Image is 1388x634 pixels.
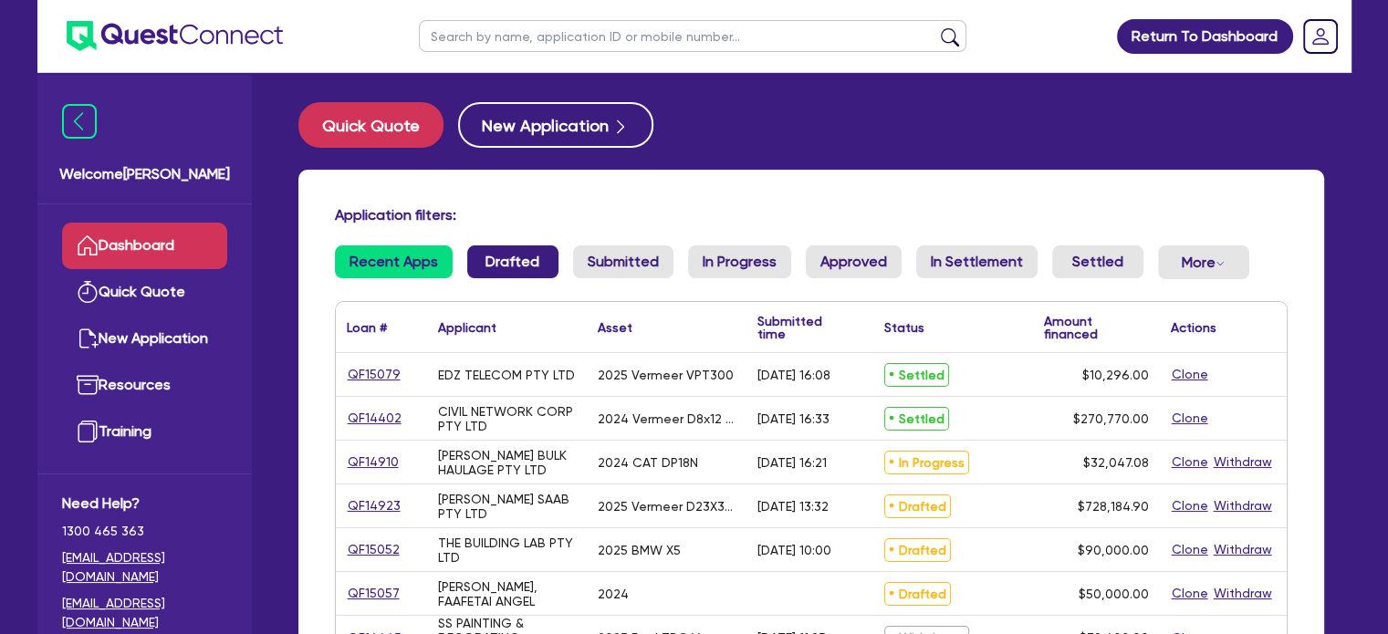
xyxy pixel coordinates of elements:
[1171,408,1209,429] button: Clone
[806,245,902,278] a: Approved
[1073,411,1149,426] span: $270,770.00
[335,206,1288,223] h4: Application filters:
[458,102,653,148] button: New Application
[757,455,827,470] div: [DATE] 16:21
[467,245,558,278] a: Drafted
[67,21,283,51] img: quest-connect-logo-blue
[62,269,227,316] a: Quick Quote
[757,499,829,514] div: [DATE] 13:32
[884,538,951,562] span: Drafted
[1213,495,1273,516] button: Withdraw
[1079,587,1149,601] span: $50,000.00
[419,20,966,52] input: Search by name, application ID or mobile number...
[757,315,846,340] div: Submitted time
[884,451,969,474] span: In Progress
[598,455,698,470] div: 2024 CAT DP18N
[688,245,791,278] a: In Progress
[298,102,444,148] button: Quick Quote
[1171,364,1209,385] button: Clone
[573,245,673,278] a: Submitted
[438,535,576,565] div: THE BUILDING LAB PTY LTD
[1171,583,1209,604] button: Clone
[62,522,227,541] span: 1300 465 363
[77,281,99,303] img: quick-quote
[77,374,99,396] img: resources
[347,495,402,516] a: QF14923
[347,408,402,429] a: QF14402
[1171,539,1209,560] button: Clone
[347,364,402,385] a: QF15079
[1213,452,1273,473] button: Withdraw
[62,104,97,139] img: icon-menu-close
[598,321,632,334] div: Asset
[59,163,230,185] span: Welcome [PERSON_NAME]
[1078,499,1149,514] span: $728,184.90
[347,583,401,604] a: QF15057
[62,493,227,514] span: Need Help?
[1297,13,1344,60] a: Dropdown toggle
[1171,321,1216,334] div: Actions
[62,409,227,455] a: Training
[347,452,400,473] a: QF14910
[347,321,387,334] div: Loan #
[62,594,227,632] a: [EMAIL_ADDRESS][DOMAIN_NAME]
[757,543,831,557] div: [DATE] 10:00
[77,421,99,442] img: training
[438,492,576,521] div: [PERSON_NAME] SAAB PTY LTD
[884,321,924,334] div: Status
[1171,452,1209,473] button: Clone
[598,587,629,601] div: 2024
[598,499,736,514] div: 2025 Vermeer D23X30DRS3
[438,448,576,477] div: [PERSON_NAME] BULK HAULAGE PTY LTD
[438,368,575,382] div: EDZ TELECOM PTY LTD
[1083,455,1149,470] span: $32,047.08
[438,404,576,433] div: CIVIL NETWORK CORP PTY LTD
[77,327,99,349] img: new-application
[1171,495,1209,516] button: Clone
[757,411,830,426] div: [DATE] 16:33
[1082,368,1149,382] span: $10,296.00
[1117,19,1293,54] a: Return To Dashboard
[1213,539,1273,560] button: Withdraw
[1213,583,1273,604] button: Withdraw
[757,368,830,382] div: [DATE] 16:08
[1158,245,1249,279] button: Dropdown toggle
[598,543,681,557] div: 2025 BMW X5
[884,363,949,387] span: Settled
[62,223,227,269] a: Dashboard
[1078,543,1149,557] span: $90,000.00
[62,316,227,362] a: New Application
[298,102,458,148] a: Quick Quote
[1044,315,1149,340] div: Amount financed
[884,407,949,431] span: Settled
[884,494,951,518] span: Drafted
[62,362,227,409] a: Resources
[598,411,736,426] div: 2024 Vermeer D8x12 HDD
[916,245,1038,278] a: In Settlement
[598,368,734,382] div: 2025 Vermeer VPT300
[438,579,576,608] div: [PERSON_NAME], FAAFETAI ANGEL
[335,245,453,278] a: Recent Apps
[1052,245,1143,278] a: Settled
[347,539,401,560] a: QF15052
[62,548,227,587] a: [EMAIL_ADDRESS][DOMAIN_NAME]
[438,321,496,334] div: Applicant
[884,582,951,606] span: Drafted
